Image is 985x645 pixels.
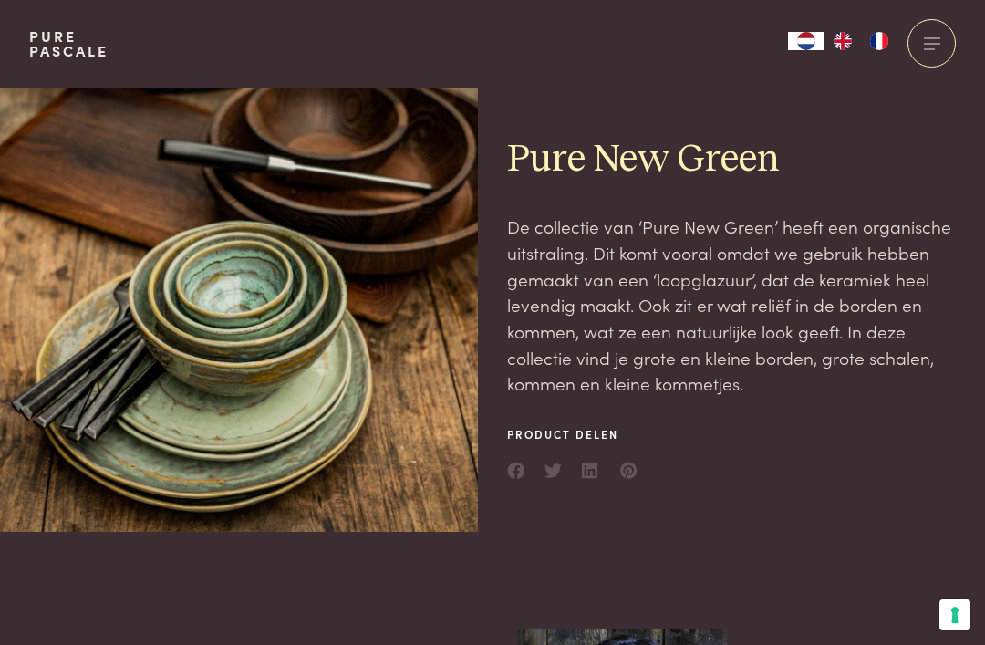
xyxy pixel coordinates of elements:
[788,32,824,50] a: NL
[861,32,897,50] a: FR
[507,213,956,397] p: De collectie van ‘Pure New Green’ heeft een organische uitstraling. Dit komt vooral omdat we gebr...
[939,599,970,630] button: Uw voorkeuren voor toestemming voor trackingtechnologieën
[507,426,638,442] span: Product delen
[788,32,824,50] div: Language
[788,32,897,50] aside: Language selected: Nederlands
[824,32,897,50] ul: Language list
[29,29,109,58] a: PurePascale
[824,32,861,50] a: EN
[507,136,956,184] h2: Pure New Green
